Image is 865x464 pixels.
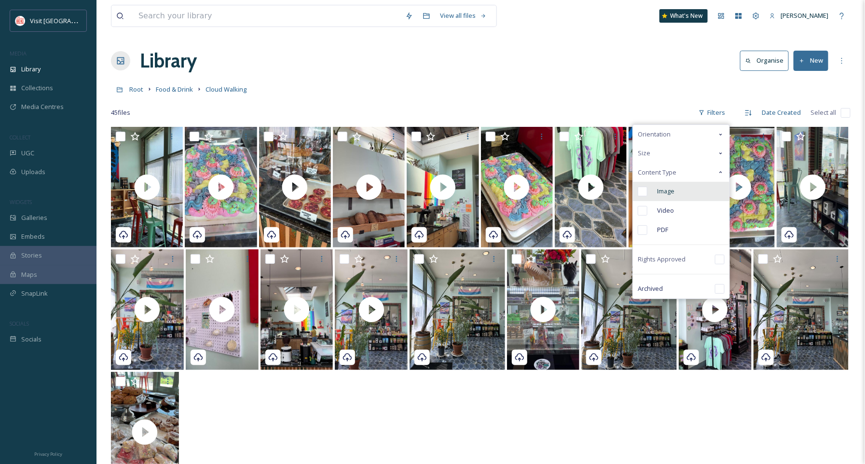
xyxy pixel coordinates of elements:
[111,127,183,247] img: thumbnail
[694,103,730,122] div: Filters
[555,127,627,247] img: thumbnail
[407,127,479,247] img: thumbnail
[410,249,505,370] img: IMG_2323.jpeg
[581,249,677,370] img: IMG_2324.jpeg
[794,51,828,70] button: New
[111,249,184,370] img: thumbnail
[206,85,247,94] span: Cloud Walking
[21,270,37,279] span: Maps
[638,168,676,177] span: Content Type
[679,249,752,370] img: thumbnail
[21,83,53,93] span: Collections
[129,85,143,94] span: Root
[435,6,492,25] a: View all files
[140,46,197,75] a: Library
[21,289,48,298] span: SnapLink
[21,251,42,260] span: Stories
[185,127,257,247] img: thumbnail
[206,83,247,95] a: Cloud Walking
[638,255,686,264] span: Rights Approved
[629,127,700,247] img: thumbnail
[657,187,674,196] span: Image
[186,249,259,370] img: thumbnail
[781,11,828,20] span: [PERSON_NAME]
[335,249,408,370] img: thumbnail
[21,65,41,74] span: Library
[156,83,193,95] a: Food & Drink
[10,50,27,57] span: MEDIA
[21,213,47,222] span: Galleries
[129,83,143,95] a: Root
[657,206,674,215] span: Video
[261,249,333,370] img: thumbnail
[21,149,34,158] span: UGC
[765,6,833,25] a: [PERSON_NAME]
[134,5,400,27] input: Search your library
[21,232,45,241] span: Embeds
[777,127,849,247] img: thumbnail
[15,16,25,26] img: vsbm-stackedMISH_CMYKlogo2017.jpg
[333,127,405,247] img: thumbnail
[21,335,41,344] span: Socials
[111,108,130,117] span: 45 file s
[507,249,580,370] img: thumbnail
[757,103,806,122] div: Date Created
[638,284,663,293] span: Archived
[810,108,836,117] span: Select all
[10,320,29,327] span: SOCIALS
[657,225,668,234] span: PDF
[481,127,553,247] img: thumbnail
[740,51,789,70] button: Organise
[21,102,64,111] span: Media Centres
[638,149,650,158] span: Size
[34,448,62,459] a: Privacy Policy
[740,51,794,70] a: Organise
[34,451,62,457] span: Privacy Policy
[21,167,45,177] span: Uploads
[259,127,331,247] img: thumbnail
[10,134,30,141] span: COLLECT
[638,130,671,139] span: Orientation
[754,249,849,370] img: IMG_2325.jpeg
[659,9,708,23] a: What's New
[10,198,32,205] span: WIDGETS
[156,85,193,94] span: Food & Drink
[30,16,105,25] span: Visit [GEOGRAPHIC_DATA]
